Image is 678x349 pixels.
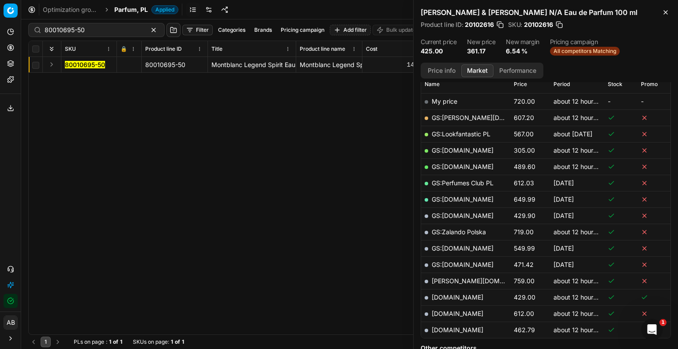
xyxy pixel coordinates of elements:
[113,338,118,345] strong: of
[467,47,495,56] dd: 361.17
[145,45,182,53] span: Product line ID
[432,179,493,187] a: GS:Perfumes Club PL
[514,114,534,121] span: 607.20
[514,277,535,285] span: 759.00
[175,338,180,345] strong: of
[215,25,249,35] button: Categories
[121,45,127,53] span: 🔒
[554,163,609,170] span: about 12 hours ago
[432,130,490,138] a: GS:Lookfantastic PL
[120,338,122,345] strong: 1
[641,81,658,88] span: Promo
[277,25,328,35] button: Pricing campaign
[43,5,99,14] a: Optimization groups
[465,20,494,29] span: 20102616
[554,212,574,219] span: [DATE]
[554,310,609,317] span: about 12 hours ago
[114,5,178,14] span: Parfum, PLApplied
[432,114,544,121] a: GS:[PERSON_NAME][DOMAIN_NAME]
[461,64,493,77] button: Market
[554,293,609,301] span: about 12 hours ago
[550,47,620,56] span: All competitors Matching
[514,244,535,252] span: 549.99
[425,81,440,88] span: Name
[4,316,17,329] span: AB
[421,47,456,56] dd: 425.00
[251,25,275,35] button: Brands
[432,195,493,203] a: GS:[DOMAIN_NAME]
[74,338,122,345] div: :
[43,5,178,14] nav: breadcrumb
[493,64,542,77] button: Performance
[514,228,534,236] span: 719.00
[432,98,457,105] span: My price
[53,337,63,347] button: Go to next page
[514,212,535,219] span: 429.90
[151,5,178,14] span: Applied
[74,338,104,345] span: PLs on page
[514,293,535,301] span: 429.00
[514,179,534,187] span: 612.03
[46,44,57,54] button: Expand all
[65,45,76,53] span: SKU
[506,39,539,45] dt: New margin
[41,337,51,347] button: 1
[554,277,609,285] span: about 12 hours ago
[554,81,570,88] span: Period
[604,93,637,109] td: -
[514,163,535,170] span: 489.60
[182,338,184,345] strong: 1
[432,293,483,301] a: [DOMAIN_NAME]
[608,81,622,88] span: Stock
[28,337,39,347] button: Go to previous page
[637,93,670,109] td: -
[514,130,534,138] span: 567.00
[300,45,345,53] span: Product line name
[554,98,609,105] span: about 12 hours ago
[554,244,574,252] span: [DATE]
[432,261,493,268] a: GS:[DOMAIN_NAME]
[524,20,553,29] span: 20102616
[554,195,574,203] span: [DATE]
[171,338,173,345] strong: 1
[133,338,169,345] span: SKUs on page :
[373,25,420,35] button: Bulk update
[432,163,493,170] a: GS:[DOMAIN_NAME]
[554,114,609,121] span: about 12 hours ago
[554,261,574,268] span: [DATE]
[366,60,429,69] div: 148.32
[514,310,534,317] span: 612.00
[432,310,483,317] a: [DOMAIN_NAME]
[421,39,456,45] dt: Current price
[554,179,574,187] span: [DATE]
[366,45,377,53] span: Cost
[467,39,495,45] dt: New price
[514,195,535,203] span: 649.99
[432,228,486,236] a: GS:Zalando Polska
[659,319,667,326] span: 1
[46,59,57,70] button: Expand
[330,25,371,35] button: Add filter
[65,61,105,68] mark: 80010695-50
[109,338,111,345] strong: 1
[28,337,63,347] nav: pagination
[432,244,493,252] a: GS:[DOMAIN_NAME]
[514,81,527,88] span: Price
[114,5,148,14] span: Parfum, PL
[514,261,534,268] span: 471.42
[211,61,345,68] span: Montblanc Legend Spirit Eau de Toilette 50 ml
[421,22,463,28] span: Product line ID :
[432,277,534,285] a: [PERSON_NAME][DOMAIN_NAME]
[421,7,671,18] h2: [PERSON_NAME] & [PERSON_NAME] N/A Eau de Parfum 100 ml
[554,146,609,154] span: about 12 hours ago
[554,228,609,236] span: about 12 hours ago
[432,146,493,154] a: GS:[DOMAIN_NAME]
[145,60,204,69] div: 80010695-50
[514,326,535,334] span: 462.79
[300,60,358,69] div: Montblanc Legend Spirit Eau de Toilette 50 ml
[45,26,141,34] input: Search by SKU or title
[182,25,213,35] button: Filter
[514,98,535,105] span: 720.00
[641,319,663,340] iframe: Intercom live chat
[554,130,592,138] span: about [DATE]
